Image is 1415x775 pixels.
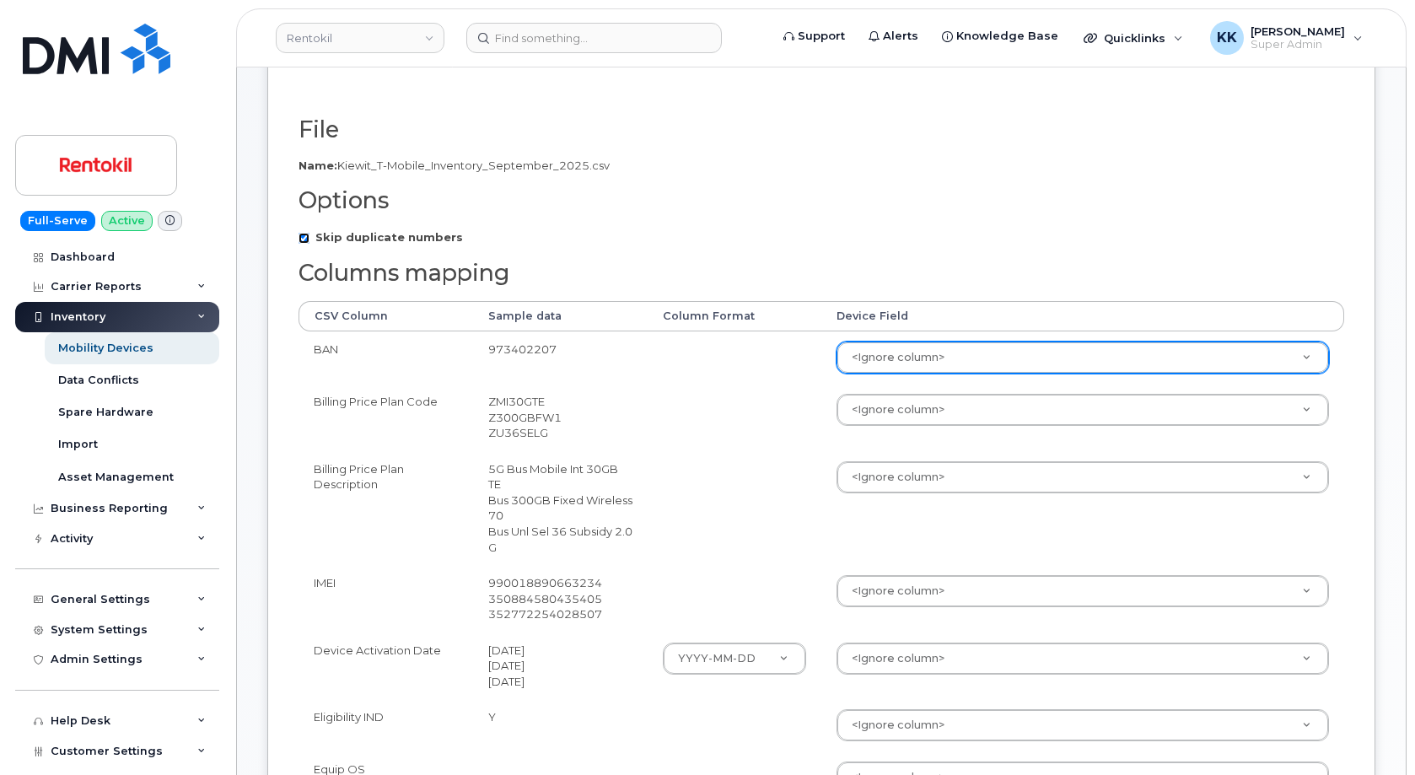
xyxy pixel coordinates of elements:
td: [DATE] [DATE] [DATE] [473,632,648,700]
a: <Ignore column> [837,462,1328,492]
div: Kristin Kammer-Grossman [1198,21,1375,55]
th: CSV Column [299,301,473,331]
span: <Ignore column> [842,651,944,666]
td: 990018890663234 350884580435405 352772254028507 [473,565,648,632]
input: Find something... [466,23,722,53]
a: <Ignore column> [837,395,1328,425]
td: Billing Price Plan Code [299,384,473,451]
td: Y [473,699,648,751]
span: Quicklinks [1104,31,1165,45]
h2: File [299,117,1344,143]
th: Column Format [648,301,822,331]
th: Device Field [821,301,1344,331]
span: <Ignore column> [842,470,944,485]
span: [PERSON_NAME] [1251,24,1345,38]
h2: Options [299,188,1344,213]
td: Eligibility IND [299,699,473,751]
a: Knowledge Base [930,19,1070,53]
span: YYYY-MM-DD [668,651,756,666]
a: <Ignore column> [837,576,1328,606]
a: <Ignore column> [837,710,1328,740]
strong: Skip duplicate numbers [315,230,463,244]
th: Sample data [473,301,648,331]
div: Quicklinks [1072,21,1195,55]
a: <Ignore column> [837,643,1328,674]
span: Alerts [883,28,918,45]
span: Super Admin [1251,38,1345,51]
span: <Ignore column> [842,402,944,417]
input: Skip duplicate numbers [299,233,309,244]
h2: Columns mapping [299,261,1344,286]
strong: Name: [299,159,337,172]
a: <Ignore column> [837,342,1328,373]
a: Rentokil [276,23,444,53]
td: 5G Bus Mobile Int 30GB TE Bus 300GB Fixed Wireless 70 Bus Unl Sel 36 Subsidy 2.0 G [473,451,648,565]
td: Device Activation Date [299,632,473,700]
a: YYYY-MM-DD [664,643,806,674]
iframe: Messenger Launcher [1342,702,1402,762]
td: ZMI30GTE Z300GBFW1 ZU36SELG [473,384,648,451]
span: Knowledge Base [956,28,1058,45]
span: <Ignore column> [842,718,944,733]
a: Alerts [857,19,930,53]
span: <Ignore column> [842,584,944,599]
a: Support [772,19,857,53]
td: 973402207 [473,331,648,384]
span: <Ignore column> [842,350,944,365]
span: Support [798,28,845,45]
p: Kiewit_T-Mobile_Inventory_September_2025.csv [299,158,1344,174]
td: BAN [299,331,473,384]
td: Billing Price Plan Description [299,451,473,565]
span: KK [1217,28,1237,48]
td: IMEI [299,565,473,632]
